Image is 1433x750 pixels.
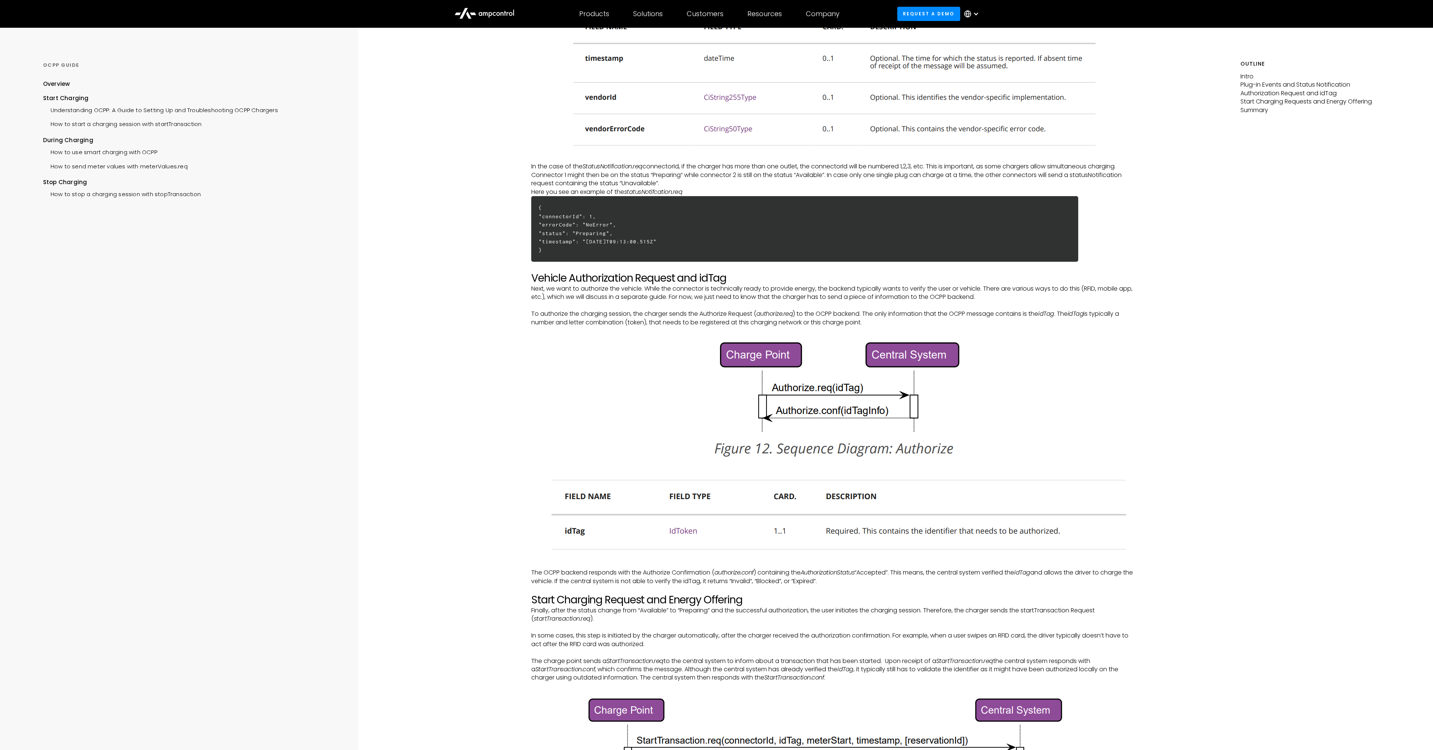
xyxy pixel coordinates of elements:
[531,648,1139,657] p: ‍
[764,673,824,682] em: StartTransaction.conf
[43,80,70,94] a: Overview
[568,6,1103,150] img: statusNotification.req message fields
[531,264,1139,272] p: ‍
[534,614,590,623] em: startTransaction.req
[531,560,1139,568] p: ‍
[43,80,70,88] div: Overview
[531,154,1139,162] p: ‍
[1240,72,1390,81] p: Intro
[531,285,1139,301] p: Next, we want to authorize the vehicle. While the connector is technically ready to provide energ...
[1240,81,1390,89] p: Plug-in Events and Status Notification
[43,94,330,102] div: Start Charging
[936,657,993,665] em: StartTransaction.req
[531,606,1139,623] p: Finally, after the status change from “Available” to “Preparing” and the successful authorization...
[1240,89,1390,97] p: Authorization Request and idTag
[531,272,1139,285] h2: Vehicle Authorization Request and idTag
[747,10,782,18] div: Resources
[1014,568,1030,577] em: idTag
[633,10,663,18] div: Solutions
[535,665,595,673] em: StartTransaction.conf
[531,327,1139,335] p: ‍
[806,10,840,18] div: Company
[701,335,969,463] img: OCPP message idTag
[43,102,278,116] a: Understanding OCPP: A Guide to Setting Up and Troubleshooting OCPP Chargers
[531,623,1139,631] p: ‍
[583,162,643,171] em: StatusNotification.req
[1240,97,1390,106] p: Start Charging Requests and Energy Offering
[531,466,1139,475] p: ‍
[531,631,1139,648] p: In some cases, this step is initiated by the charger automatically, after the charger received th...
[687,10,723,18] div: Customers
[43,178,330,186] div: Stop Charging
[43,116,202,130] a: How to start a charging session with startTransaction
[531,657,1139,682] p: The charge point sends a to the central system to inform about a transaction that has been starte...
[531,682,1139,690] p: ‍
[801,568,855,577] em: AuthorizationStatus
[1240,106,1390,114] p: Summary
[531,196,1078,262] h6: { "connectorId": 1, "errorCode": "NoError", "status": "Preparing", "timestamp": "[DATE]T09:13:00....
[607,657,663,665] em: StartTransaction.req
[43,186,201,200] a: How to stop a charging session with stopTransaction
[837,665,853,673] em: idTag
[579,10,609,18] div: Products
[541,475,1129,556] img: OCPP message idTag field
[756,309,793,318] em: authorize.req
[714,568,754,577] em: authorize.conf
[1068,309,1084,318] em: idTag
[531,585,1139,594] p: ‍
[531,310,1139,327] p: To authorize the charging session, the charger sends the Authorize Request ( ) to the OCPP backen...
[1038,309,1054,318] em: idTag
[1240,60,1390,68] h5: Outline
[531,594,1139,606] h2: Start Charging Request and Energy Offering
[43,159,188,172] a: How to send meter values with meterValues.req
[43,136,330,144] div: During Charging
[531,568,1139,585] p: The OCPP backend responds with the Authorize Confirmation ( ) containing the “Accepted”. This mea...
[43,144,157,158] a: How to use smart charging with OCPP
[43,62,330,69] div: OCPP GUIDE
[531,188,1139,196] p: Here you see an example of the ‍
[531,301,1139,310] p: ‍
[897,7,960,21] a: Request a demo
[531,162,1139,187] p: In the case of the connectorId, if the charger has more than one outlet, the connectorId will be ...
[624,187,683,196] em: statusNotifcation.req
